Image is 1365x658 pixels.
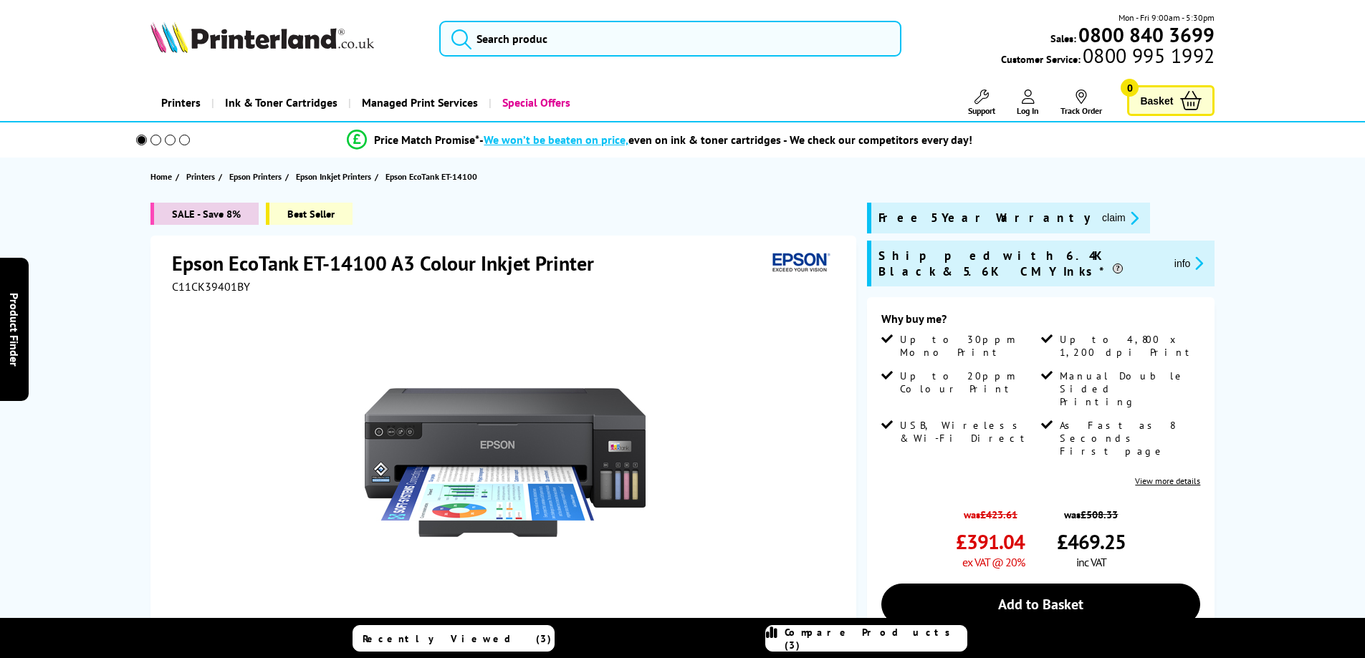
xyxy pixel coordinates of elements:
[980,508,1017,521] strike: £423.61
[1081,508,1118,521] strike: £508.33
[878,210,1091,226] span: Free 5 Year Warranty
[1001,49,1215,66] span: Customer Service:
[962,555,1025,569] span: ex VAT @ 20%
[900,419,1038,445] span: USB, Wireless & Wi-Fi Direct
[1098,210,1143,226] button: promo-description
[1060,333,1197,359] span: Up to 4,800 x 1,200 dpi Print
[1060,89,1102,116] a: Track Order
[956,500,1025,521] span: was
[296,169,371,184] span: Epson Inkjet Printers
[1121,79,1139,97] span: 0
[968,89,995,116] a: Support
[266,203,353,225] span: Best Seller
[186,169,215,184] span: Printers
[1076,555,1106,569] span: inc VAT
[7,292,21,366] span: Product Finder
[225,84,337,121] span: Ink & Toner Cartridges
[785,626,967,652] span: Compare Products (3)
[1060,369,1197,408] span: Manual Double Sided Printing
[150,21,374,53] img: Printerland Logo
[353,625,555,652] a: Recently Viewed (3)
[1050,32,1076,45] span: Sales:
[229,169,282,184] span: Epson Printers
[1170,255,1208,271] button: promo-description
[1057,500,1126,521] span: was
[186,169,219,184] a: Printers
[1119,11,1215,24] span: Mon - Fri 9:00am - 5:30pm
[385,169,477,184] span: Epson EcoTank ET-14100
[1081,49,1215,62] span: 0800 995 1992
[1127,85,1215,116] a: Basket 0
[767,250,833,276] img: Epson
[150,169,176,184] a: Home
[150,84,211,121] a: Printers
[211,84,348,121] a: Ink & Toner Cartridges
[229,169,285,184] a: Epson Printers
[1017,89,1039,116] a: Log In
[1057,528,1126,555] span: £469.25
[765,625,967,652] a: Compare Products (3)
[479,132,972,147] div: - even on ink & toner cartridges - We check our competitors every day!
[348,84,489,121] a: Managed Print Services
[484,132,628,147] span: We won’t be beaten on price,
[1017,105,1039,116] span: Log In
[150,169,172,184] span: Home
[374,132,479,147] span: Price Match Promise*
[878,248,1163,279] span: Shipped with 6.4K Black & 5.6K CMY Inks*
[1060,419,1197,458] span: As Fast as 8 Seconds First page
[968,105,995,116] span: Support
[172,250,608,276] h1: Epson EcoTank ET-14100 A3 Colour Inkjet Printer
[150,203,259,225] span: SALE - Save 8%
[489,84,581,121] a: Special Offers
[150,21,422,56] a: Printerland Logo
[900,369,1038,395] span: Up to 20ppm Colour Print
[439,21,901,57] input: Search produc
[363,632,552,645] span: Recently Viewed (3)
[900,333,1038,359] span: Up to 30ppm Mono Print
[956,528,1025,555] span: £391.04
[296,169,375,184] a: Epson Inkjet Printers
[881,311,1200,333] div: Why buy me?
[1135,475,1200,486] a: View more details
[365,322,646,603] img: Epson EcoTank ET-14100
[1076,28,1215,42] a: 0800 840 3699
[1140,91,1173,110] span: Basket
[881,584,1200,625] a: Add to Basket
[385,169,481,184] a: Epson EcoTank ET-14100
[117,127,1204,153] li: modal_Promise
[1078,21,1215,48] b: 0800 840 3699
[172,279,250,294] span: C11CK39401BY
